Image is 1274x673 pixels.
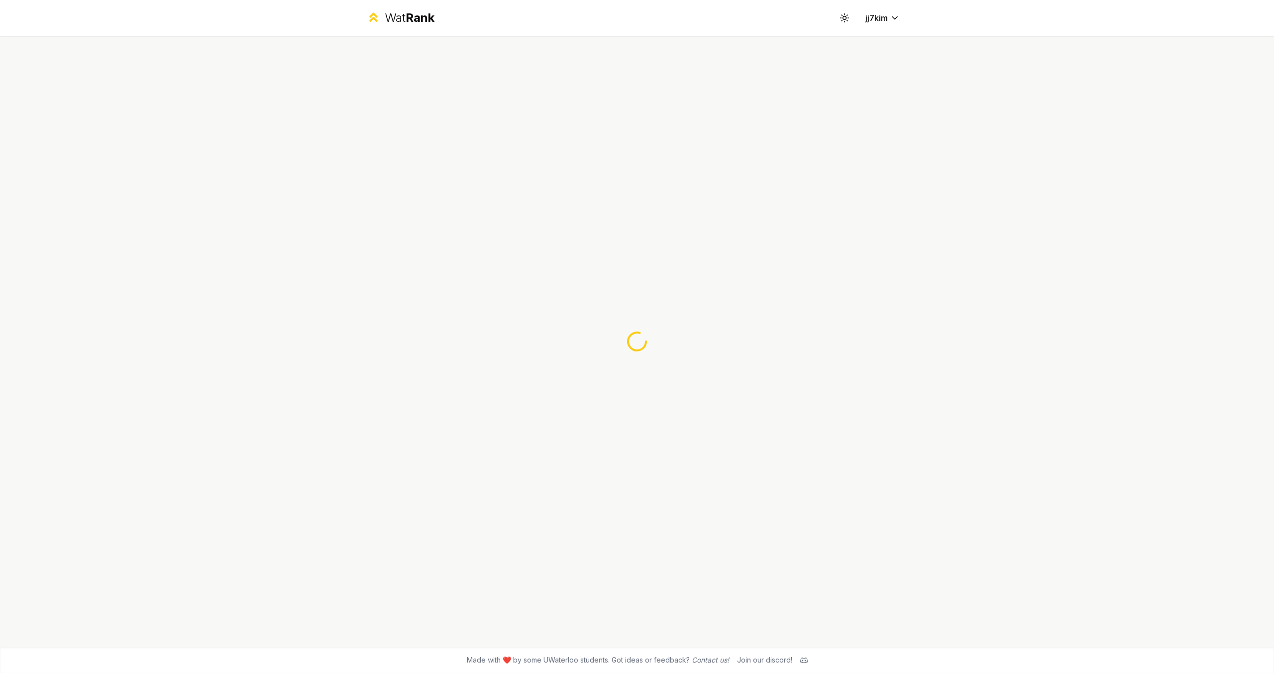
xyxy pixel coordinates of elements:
[385,10,434,26] div: Wat
[467,655,729,665] span: Made with ❤️ by some UWaterloo students. Got ideas or feedback?
[865,12,888,24] span: jj7kim
[692,656,729,664] a: Contact us!
[406,10,434,25] span: Rank
[857,9,908,27] button: jj7kim
[737,655,792,665] div: Join our discord!
[366,10,434,26] a: WatRank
